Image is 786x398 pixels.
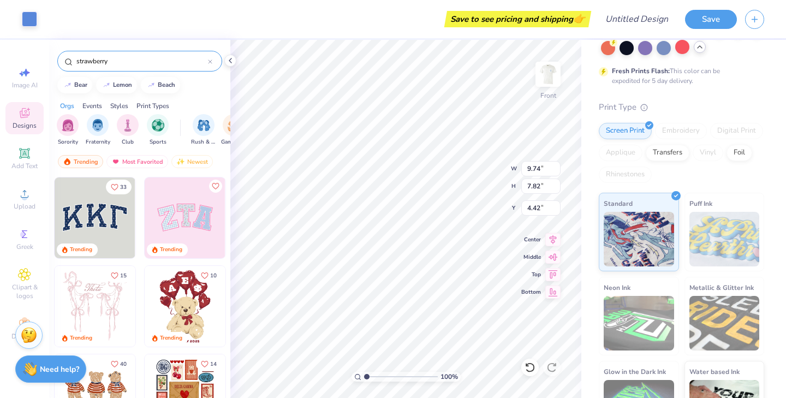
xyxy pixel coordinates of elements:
div: Styles [110,101,128,111]
button: Like [106,268,132,283]
button: Like [196,357,222,371]
img: Club Image [122,119,134,132]
img: Rush & Bid Image [198,119,210,132]
span: Standard [604,198,633,209]
span: Greek [16,242,33,251]
div: Events [82,101,102,111]
img: 587403a7-0594-4a7f-b2bd-0ca67a3ff8dd [145,266,225,347]
img: Front [537,63,559,85]
div: Print Type [599,101,764,114]
img: Neon Ink [604,296,674,351]
div: filter for Fraternity [86,114,110,146]
span: Decorate [11,332,38,341]
img: trending.gif [63,158,72,165]
img: trend_line.gif [102,82,111,88]
div: Front [540,91,556,100]
div: This color can be expedited for 5 day delivery. [612,66,746,86]
button: beach [141,77,180,93]
span: Neon Ink [604,282,630,293]
div: Trending [160,334,182,342]
span: Sports [150,138,166,146]
strong: Fresh Prints Flash: [612,67,670,75]
div: bear [74,82,87,88]
span: Image AI [12,81,38,90]
img: edfb13fc-0e43-44eb-bea2-bf7fc0dd67f9 [135,177,216,258]
div: Save to see pricing and shipping [447,11,588,27]
img: Fraternity Image [92,119,104,132]
div: Rhinestones [599,167,652,183]
strong: Need help? [40,364,79,375]
div: Trending [160,246,182,254]
input: Untitled Design [597,8,677,30]
div: filter for Sports [147,114,169,146]
div: filter for Game Day [221,114,246,146]
div: Trending [70,334,92,342]
span: Upload [14,202,35,211]
button: bear [57,77,92,93]
span: 14 [210,361,217,367]
img: Sports Image [152,119,164,132]
span: 15 [120,273,127,278]
span: Fraternity [86,138,110,146]
div: Print Types [136,101,169,111]
span: Water based Ink [689,366,740,377]
div: Applique [599,145,642,161]
img: Game Day Image [228,119,240,132]
div: Digital Print [710,123,763,139]
img: 83dda5b0-2158-48ca-832c-f6b4ef4c4536 [55,266,135,347]
img: 5ee11766-d822-42f5-ad4e-763472bf8dcf [225,177,306,258]
div: beach [158,82,175,88]
button: Like [196,268,222,283]
div: filter for Rush & Bid [191,114,216,146]
button: Like [106,180,132,194]
span: Puff Ink [689,198,712,209]
div: Newest [171,155,213,168]
span: 40 [120,361,127,367]
span: Glow in the Dark Ink [604,366,666,377]
span: Top [521,271,541,278]
div: Transfers [646,145,689,161]
div: Most Favorited [106,155,168,168]
button: Like [209,180,222,193]
img: Newest.gif [176,158,185,165]
button: filter button [147,114,169,146]
span: Clipart & logos [5,283,44,300]
img: 3b9aba4f-e317-4aa7-a679-c95a879539bd [55,177,135,258]
div: Embroidery [655,123,707,139]
img: e74243e0-e378-47aa-a400-bc6bcb25063a [225,266,306,347]
span: Designs [13,121,37,130]
span: Sorority [58,138,78,146]
span: Club [122,138,134,146]
div: Foil [727,145,752,161]
img: Puff Ink [689,212,760,266]
input: Try "Alpha" [75,56,208,67]
div: filter for Club [117,114,139,146]
span: Bottom [521,288,541,296]
button: filter button [191,114,216,146]
span: Metallic & Glitter Ink [689,282,754,293]
img: Sorority Image [62,119,74,132]
img: 9980f5e8-e6a1-4b4a-8839-2b0e9349023c [145,177,225,258]
span: Game Day [221,138,246,146]
span: 👉 [573,12,585,25]
span: Center [521,236,541,243]
img: trend_line.gif [147,82,156,88]
img: Standard [604,212,674,266]
span: Add Text [11,162,38,170]
div: Vinyl [693,145,723,161]
img: trend_line.gif [63,82,72,88]
div: Orgs [60,101,74,111]
button: lemon [96,77,137,93]
span: Rush & Bid [191,138,216,146]
button: filter button [221,114,246,146]
div: lemon [113,82,132,88]
div: filter for Sorority [57,114,79,146]
div: Screen Print [599,123,652,139]
img: Metallic & Glitter Ink [689,296,760,351]
img: most_fav.gif [111,158,120,165]
div: Trending [70,246,92,254]
span: Middle [521,253,541,261]
button: filter button [117,114,139,146]
img: d12a98c7-f0f7-4345-bf3a-b9f1b718b86e [135,266,216,347]
button: Save [685,10,737,29]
